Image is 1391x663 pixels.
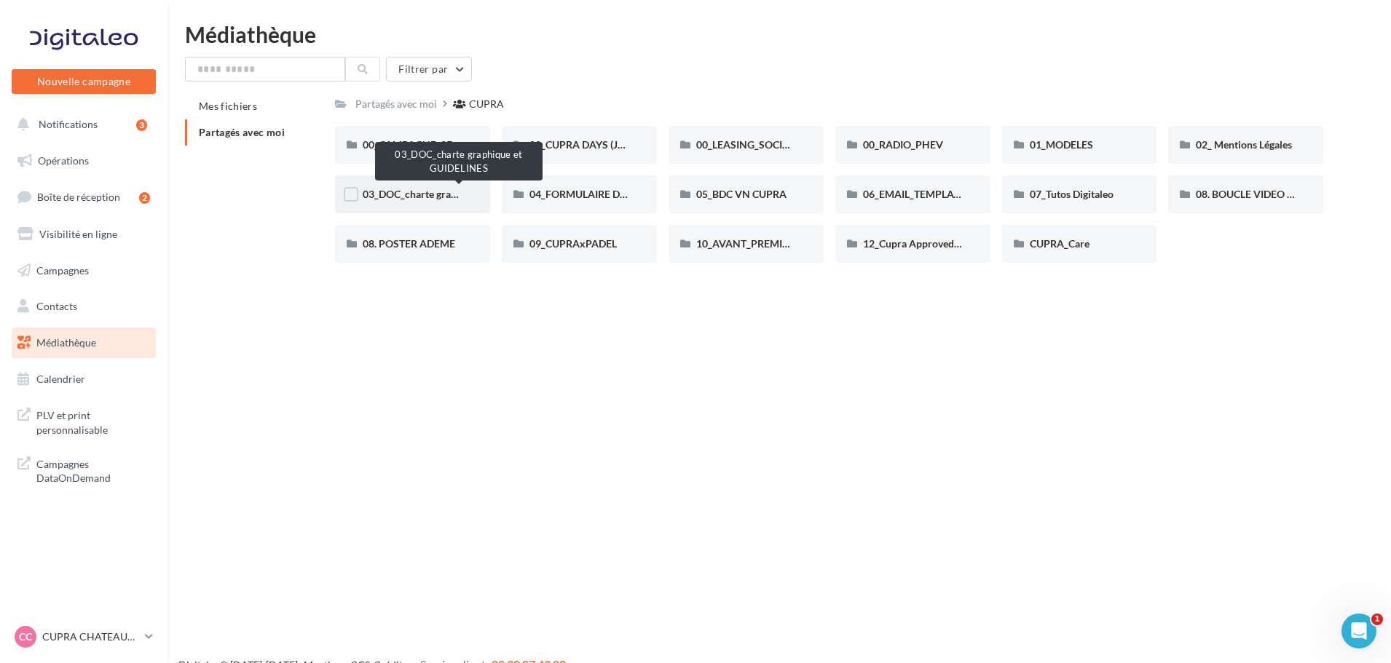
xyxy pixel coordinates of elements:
iframe: Intercom live chat [1341,614,1376,648]
div: Partagés avec moi [355,97,437,111]
span: 01_MODELES [1030,138,1093,151]
div: 3 [136,119,147,131]
span: CUPRA_Care [1030,237,1089,250]
a: Campagnes [9,255,159,286]
button: Notifications 3 [9,109,153,140]
span: 09_CUPRAxPADEL [529,237,617,250]
a: CC CUPRA CHATEAUROUX [12,623,156,651]
span: PLV et print personnalisable [36,405,150,437]
button: Filtrer par [386,57,472,82]
button: Nouvelle campagne [12,69,156,94]
span: Campagnes [36,263,89,276]
span: 00_LEASING_SOCIAL_ÉLECTRIQUE [696,138,859,151]
a: Opérations [9,146,159,176]
span: Mes fichiers [199,100,257,112]
span: Partagés avec moi [199,126,285,138]
a: Campagnes DataOnDemand [9,448,159,491]
a: PLV et print personnalisable [9,400,159,442]
span: Visibilité en ligne [39,228,117,240]
div: 2 [139,192,150,204]
span: 00_CAMPAGNE_SEPTEMBRE [363,138,499,151]
div: Médiathèque [185,23,1374,45]
span: 03_DOC_charte graphique et GUIDELINES [363,188,553,200]
a: Calendrier [9,364,159,394]
span: 00_RADIO_PHEV [863,138,943,151]
span: 10_AVANT_PREMIÈRES_CUPRA (VENTES PRIVEES) [696,237,934,250]
span: Boîte de réception [37,191,120,203]
span: 1 [1371,614,1383,625]
a: Contacts [9,291,159,322]
span: 12_Cupra Approved_OCCASIONS_GARANTIES [863,237,1079,250]
p: CUPRA CHATEAUROUX [42,630,139,644]
span: CC [19,630,32,644]
span: Contacts [36,300,77,312]
span: 00_CUPRA DAYS (JPO) [529,138,635,151]
span: Notifications [39,118,98,130]
a: Visibilité en ligne [9,219,159,250]
span: Opérations [38,154,89,167]
a: Boîte de réception2 [9,181,159,213]
span: 02_ Mentions Légales [1196,138,1292,151]
span: 08. BOUCLE VIDEO ECRAN SHOWROOM [1196,188,1388,200]
span: Campagnes DataOnDemand [36,454,150,485]
div: CUPRA [469,97,504,111]
span: 08. POSTER ADEME [363,237,455,250]
span: 05_BDC VN CUPRA [696,188,787,200]
span: 04_FORMULAIRE DES DEMANDES CRÉATIVES [529,188,746,200]
div: 03_DOC_charte graphique et GUIDELINES [375,142,543,180]
span: 07_Tutos Digitaleo [1030,188,1114,200]
span: Calendrier [36,373,85,385]
span: Médiathèque [36,336,96,349]
span: 06_EMAIL_TEMPLATE HTML CUPRA [863,188,1032,200]
a: Médiathèque [9,327,159,358]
